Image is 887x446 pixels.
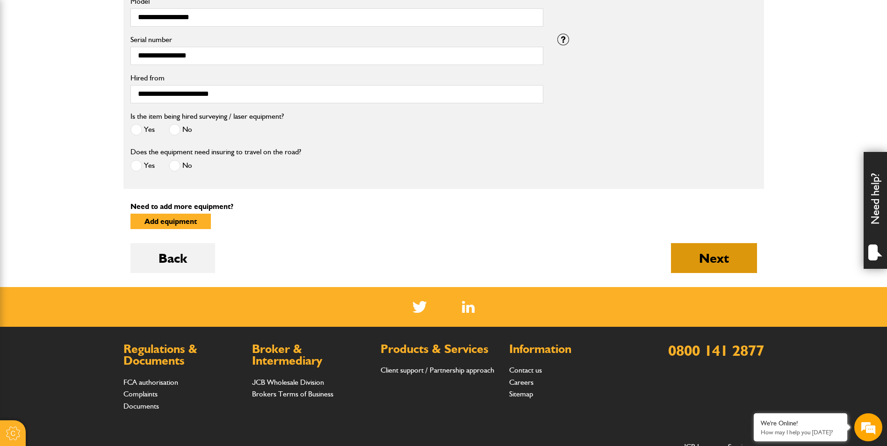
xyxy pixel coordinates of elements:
[12,169,171,280] textarea: Type your message and hit 'Enter'
[671,243,757,273] button: Next
[123,378,178,387] a: FCA authorisation
[12,114,171,135] input: Enter your email address
[412,301,427,313] img: Twitter
[130,148,301,156] label: Does the equipment need insuring to travel on the road?
[462,301,475,313] a: LinkedIn
[252,378,324,387] a: JCB Wholesale Division
[12,86,171,107] input: Enter your last name
[127,288,170,301] em: Start Chat
[130,36,543,43] label: Serial number
[130,124,155,136] label: Yes
[130,160,155,172] label: Yes
[509,389,533,398] a: Sitemap
[130,74,543,82] label: Hired from
[130,203,757,210] p: Need to add more equipment?
[123,389,158,398] a: Complaints
[761,419,840,427] div: We're Online!
[12,142,171,162] input: Enter your phone number
[381,366,494,374] a: Client support / Partnership approach
[509,366,542,374] a: Contact us
[169,160,192,172] label: No
[252,389,333,398] a: Brokers Terms of Business
[381,343,500,355] h2: Products & Services
[462,301,475,313] img: Linked In
[16,52,39,65] img: d_20077148190_company_1631870298795_20077148190
[130,113,284,120] label: Is the item being hired surveying / laser equipment?
[123,343,243,367] h2: Regulations & Documents
[668,341,764,360] a: 0800 141 2877
[169,124,192,136] label: No
[123,402,159,410] a: Documents
[252,343,371,367] h2: Broker & Intermediary
[509,343,628,355] h2: Information
[864,152,887,269] div: Need help?
[761,429,840,436] p: How may I help you today?
[153,5,176,27] div: Minimize live chat window
[130,214,211,229] button: Add equipment
[49,52,157,65] div: Chat with us now
[509,378,534,387] a: Careers
[130,243,215,273] button: Back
